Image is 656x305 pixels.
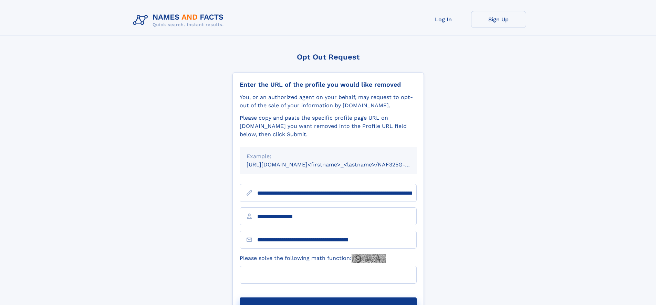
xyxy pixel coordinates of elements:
[416,11,471,28] a: Log In
[240,81,417,88] div: Enter the URL of the profile you would like removed
[240,114,417,139] div: Please copy and paste the specific profile page URL on [DOMAIN_NAME] you want removed into the Pr...
[130,11,229,30] img: Logo Names and Facts
[247,161,430,168] small: [URL][DOMAIN_NAME]<firstname>_<lastname>/NAF325G-xxxxxxxx
[240,254,386,263] label: Please solve the following math function:
[232,53,424,61] div: Opt Out Request
[240,93,417,110] div: You, or an authorized agent on your behalf, may request to opt-out of the sale of your informatio...
[471,11,526,28] a: Sign Up
[247,152,410,161] div: Example:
